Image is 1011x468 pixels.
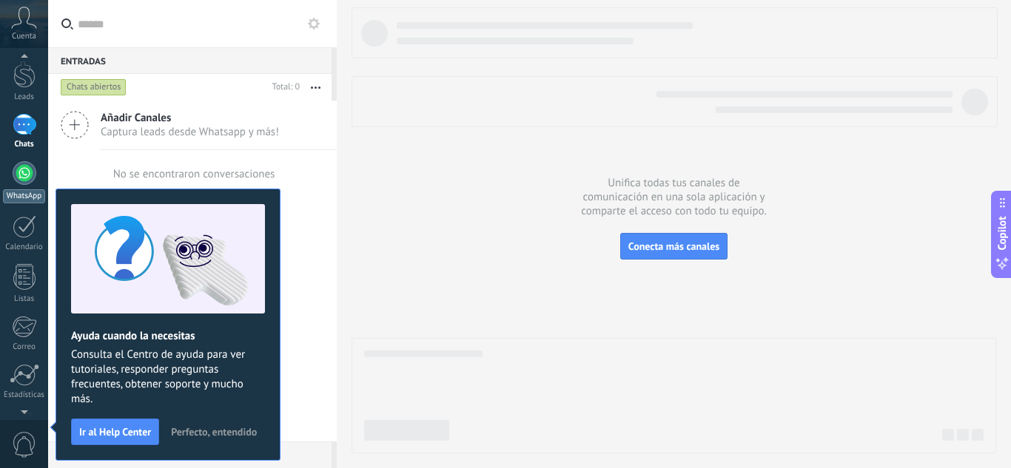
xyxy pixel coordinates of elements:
div: Total: 0 [266,80,300,95]
span: Perfecto, entendido [171,427,257,437]
div: Leads [3,92,46,102]
span: Cuenta [12,32,36,41]
div: Entradas [48,47,332,74]
div: Calendario [3,243,46,252]
span: Copilot [995,216,1010,250]
span: Consulta el Centro de ayuda para ver tutoriales, responder preguntas frecuentes, obtener soporte ... [71,347,265,407]
div: No se encontraron conversaciones [113,167,275,181]
h2: Ayuda cuando la necesitas [71,329,265,343]
button: Perfecto, entendido [164,421,263,443]
div: Listas [3,294,46,304]
span: Conecta más canales [628,240,719,253]
div: Chats [3,140,46,149]
button: Conecta más canales [620,233,728,260]
span: Añadir Canales [101,111,279,125]
div: Estadísticas [3,390,46,400]
div: Correo [3,342,46,352]
span: Ir al Help Center [79,427,151,437]
div: WhatsApp [3,189,45,203]
button: Ir al Help Center [71,418,159,445]
div: Chats abiertos [61,78,127,96]
span: Captura leads desde Whatsapp y más! [101,125,279,139]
